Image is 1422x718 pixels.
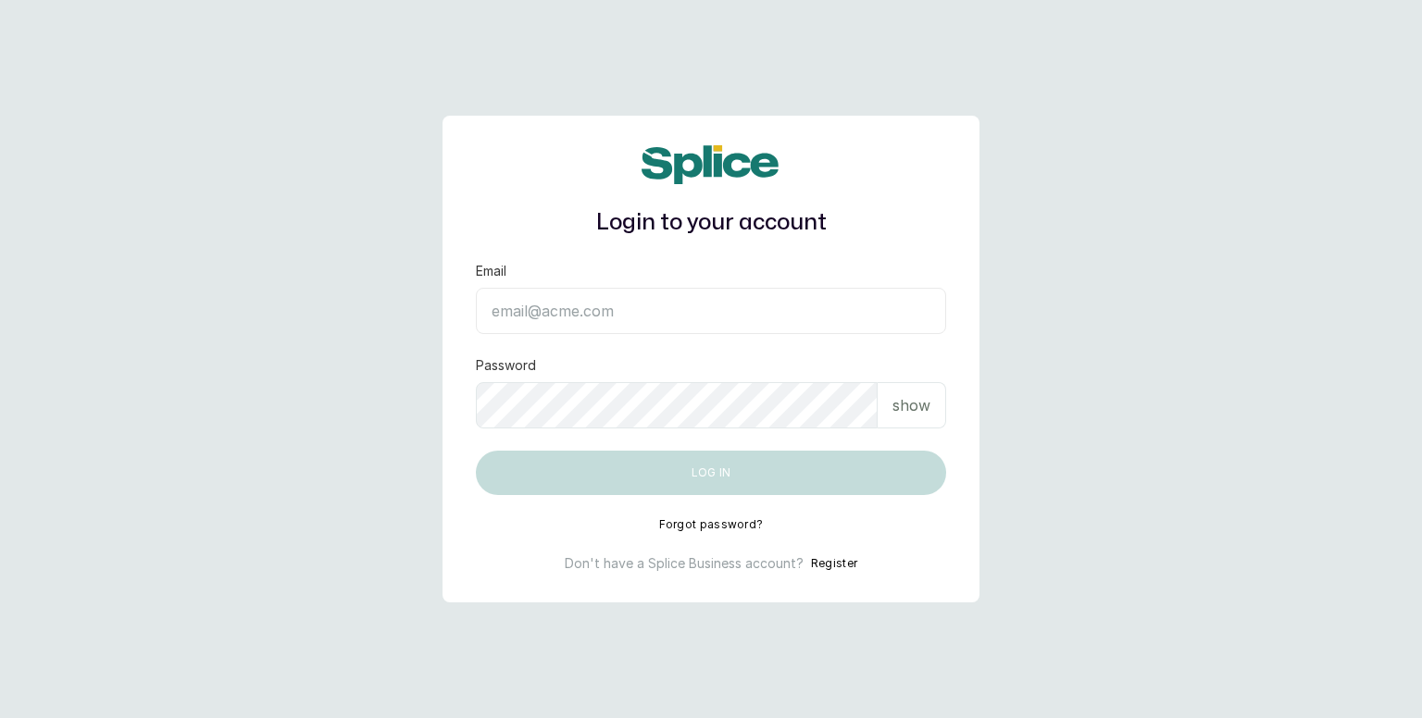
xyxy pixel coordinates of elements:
label: Password [476,356,536,375]
input: email@acme.com [476,288,946,334]
button: Register [811,554,857,573]
label: Email [476,262,506,280]
h1: Login to your account [476,206,946,240]
button: Forgot password? [659,517,764,532]
p: show [892,394,930,416]
button: Log in [476,451,946,495]
p: Don't have a Splice Business account? [565,554,804,573]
